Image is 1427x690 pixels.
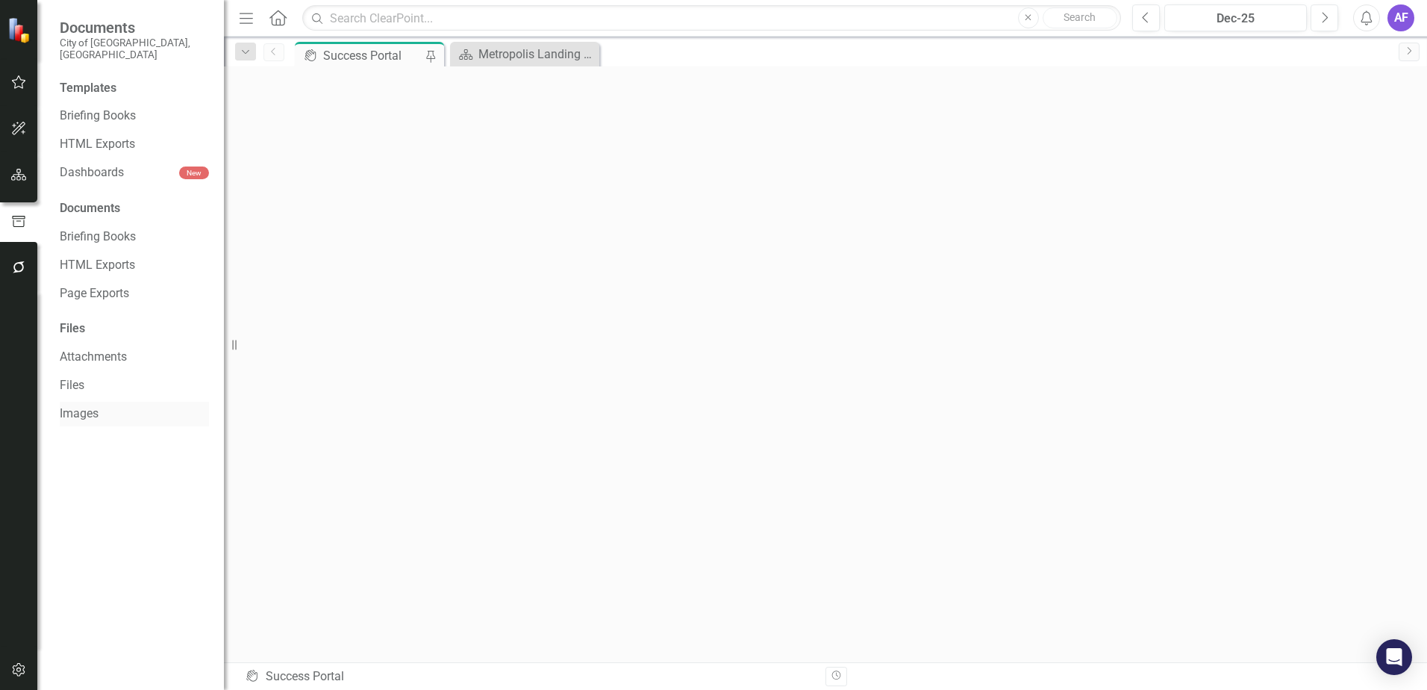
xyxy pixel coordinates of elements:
div: Success Portal [323,46,422,65]
div: Dec-25 [1170,10,1302,28]
div: Success Portal [245,668,814,686]
div: Metropolis Landing Page [478,45,596,63]
small: City of [GEOGRAPHIC_DATA], [GEOGRAPHIC_DATA] [60,37,209,61]
a: Briefing Books [60,229,209,246]
a: Images [60,405,209,423]
a: Metropolis Landing Page [454,45,596,63]
button: Search [1043,7,1117,28]
div: Documents [60,200,209,217]
a: Page Exports [60,285,209,302]
button: AF [1387,4,1414,31]
a: Dashboards [60,164,179,181]
input: Search ClearPoint... [302,5,1121,31]
a: Briefing Books [60,108,209,125]
span: Documents [60,19,209,37]
a: HTML Exports [60,136,209,153]
a: Files [60,377,209,394]
div: Files [60,320,209,338]
a: Attachments [60,349,209,366]
div: Open Intercom Messenger [1376,639,1412,675]
span: Search [1064,11,1096,23]
img: ClearPoint Strategy [7,17,34,43]
button: Dec-25 [1164,4,1307,31]
div: Templates [60,80,209,97]
a: HTML Exports [60,257,209,274]
iframe: Success Portal [224,66,1427,662]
